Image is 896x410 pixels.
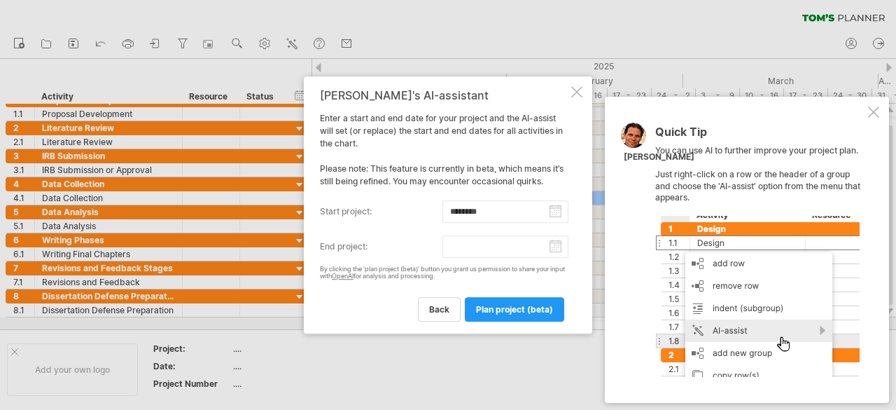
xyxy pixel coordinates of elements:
a: plan project (beta) [465,297,564,322]
div: You can use AI to further improve your project plan. Just right-click on a row or the header of a... [655,126,865,377]
div: [PERSON_NAME] [624,151,694,163]
div: [PERSON_NAME]'s AI-assistant [320,89,568,102]
span: back [429,304,449,315]
a: back [418,297,461,322]
label: start project: [320,200,442,223]
div: Enter a start and end date for your project and the AI-assist will set (or replace) the start and... [320,89,568,322]
label: end project: [320,235,442,258]
div: Quick Tip [655,126,865,145]
span: plan project (beta) [476,304,553,315]
a: OpenAI [332,273,353,280]
div: By clicking the 'plan project (beta)' button you grant us permission to share your input with for... [320,266,568,281]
